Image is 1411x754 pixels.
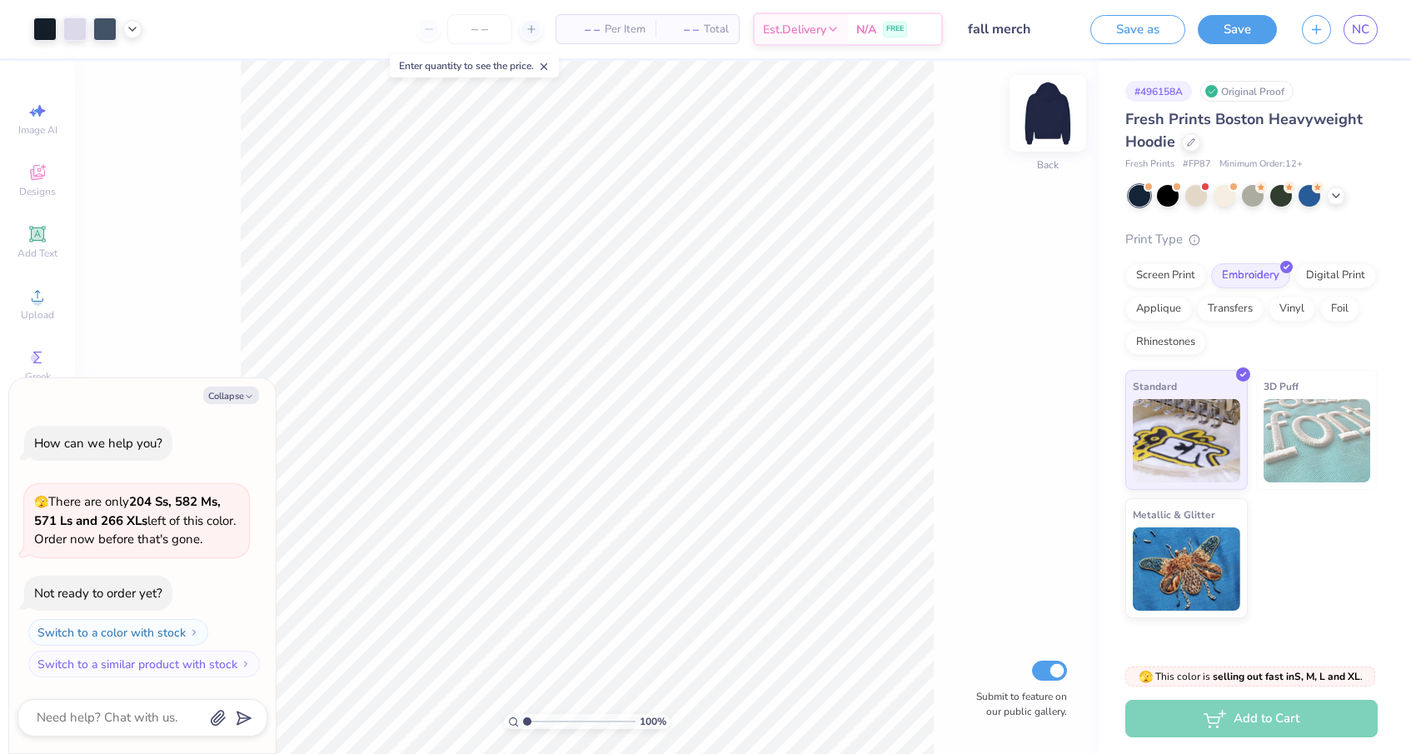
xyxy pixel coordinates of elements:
img: Switch to a similar product with stock [241,659,251,669]
span: Metallic & Glitter [1133,506,1215,523]
input: Untitled Design [955,12,1078,46]
div: How can we help you? [34,435,162,452]
span: Fresh Prints Boston Heavyweight Hoodie [1125,109,1363,152]
span: Est. Delivery [763,21,826,38]
button: Save as [1090,15,1185,44]
span: FREE [886,23,904,35]
span: Per Item [605,21,646,38]
span: 🫣 [34,494,48,510]
div: Embroidery [1211,263,1290,288]
button: Switch to a similar product with stock [28,651,260,677]
div: Transfers [1197,297,1264,322]
div: Vinyl [1269,297,1315,322]
span: 3D Puff [1264,377,1299,395]
span: NC [1352,20,1369,39]
img: Standard [1133,399,1240,482]
div: Digital Print [1295,263,1376,288]
span: Upload [21,308,54,322]
span: Image AI [18,123,57,137]
span: There are only left of this color. Order now before that's gone. [34,493,236,547]
img: Switch to a color with stock [189,627,199,637]
div: Enter quantity to see the price. [390,54,559,77]
div: # 496158A [1125,81,1192,102]
span: 🫣 [1139,669,1153,685]
span: – – [666,21,699,38]
span: Greek [25,370,51,383]
span: # FP87 [1183,157,1211,172]
span: Standard [1133,377,1177,395]
strong: 204 Ss, 582 Ms, 571 Ls and 266 XLs [34,493,221,529]
span: This color is . [1139,669,1363,684]
div: Applique [1125,297,1192,322]
input: – – [447,14,512,44]
div: Foil [1320,297,1359,322]
button: Switch to a color with stock [28,619,208,646]
strong: selling out fast in S, M, L and XL [1213,670,1360,683]
img: Back [1015,80,1081,147]
span: Add Text [17,247,57,260]
span: Total [704,21,729,38]
span: – – [566,21,600,38]
button: Collapse [203,387,259,404]
button: Save [1198,15,1277,44]
div: Rhinestones [1125,330,1206,355]
img: 3D Puff [1264,399,1371,482]
label: Submit to feature on our public gallery. [967,689,1067,719]
img: Metallic & Glitter [1133,527,1240,611]
span: Designs [19,185,56,198]
div: Print Type [1125,230,1378,249]
span: Minimum Order: 12 + [1219,157,1303,172]
div: Not ready to order yet? [34,585,162,602]
div: Back [1037,157,1059,172]
div: Screen Print [1125,263,1206,288]
span: 100 % [640,714,666,729]
span: Fresh Prints [1125,157,1174,172]
span: N/A [856,21,876,38]
a: NC [1344,15,1378,44]
div: Original Proof [1200,81,1294,102]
